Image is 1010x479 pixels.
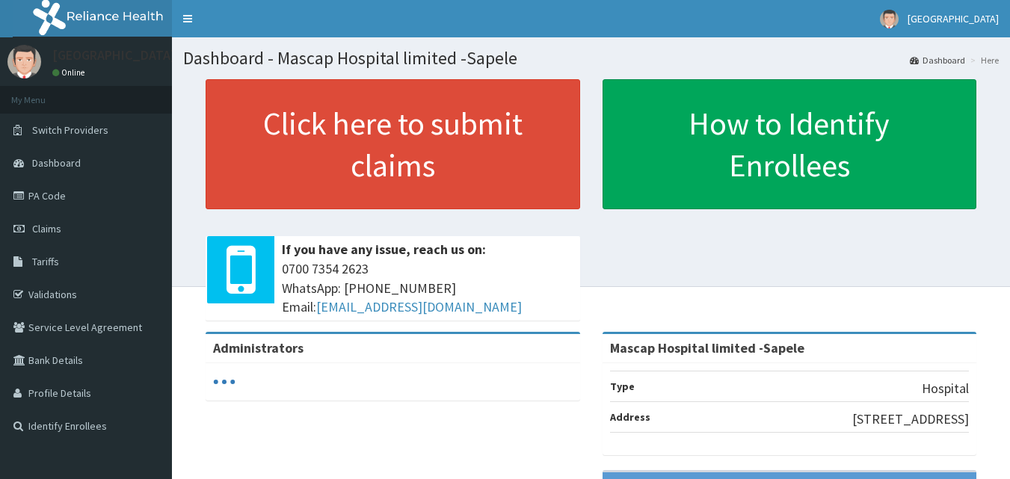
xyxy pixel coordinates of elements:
[213,339,304,356] b: Administrators
[52,49,176,62] p: [GEOGRAPHIC_DATA]
[206,79,580,209] a: Click here to submit claims
[910,54,965,67] a: Dashboard
[603,79,977,209] a: How to Identify Enrollees
[213,371,235,393] svg: audio-loading
[880,10,899,28] img: User Image
[282,259,573,317] span: 0700 7354 2623 WhatsApp: [PHONE_NUMBER] Email:
[610,380,635,393] b: Type
[922,379,969,398] p: Hospital
[32,255,59,268] span: Tariffs
[32,156,81,170] span: Dashboard
[908,12,999,25] span: [GEOGRAPHIC_DATA]
[610,410,650,424] b: Address
[32,222,61,235] span: Claims
[316,298,522,315] a: [EMAIL_ADDRESS][DOMAIN_NAME]
[32,123,108,137] span: Switch Providers
[610,339,804,356] strong: Mascap Hospital limited -Sapele
[52,67,88,78] a: Online
[282,241,486,258] b: If you have any issue, reach us on:
[7,45,41,78] img: User Image
[852,410,969,429] p: [STREET_ADDRESS]
[183,49,999,68] h1: Dashboard - Mascap Hospital limited -Sapele
[967,54,999,67] li: Here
